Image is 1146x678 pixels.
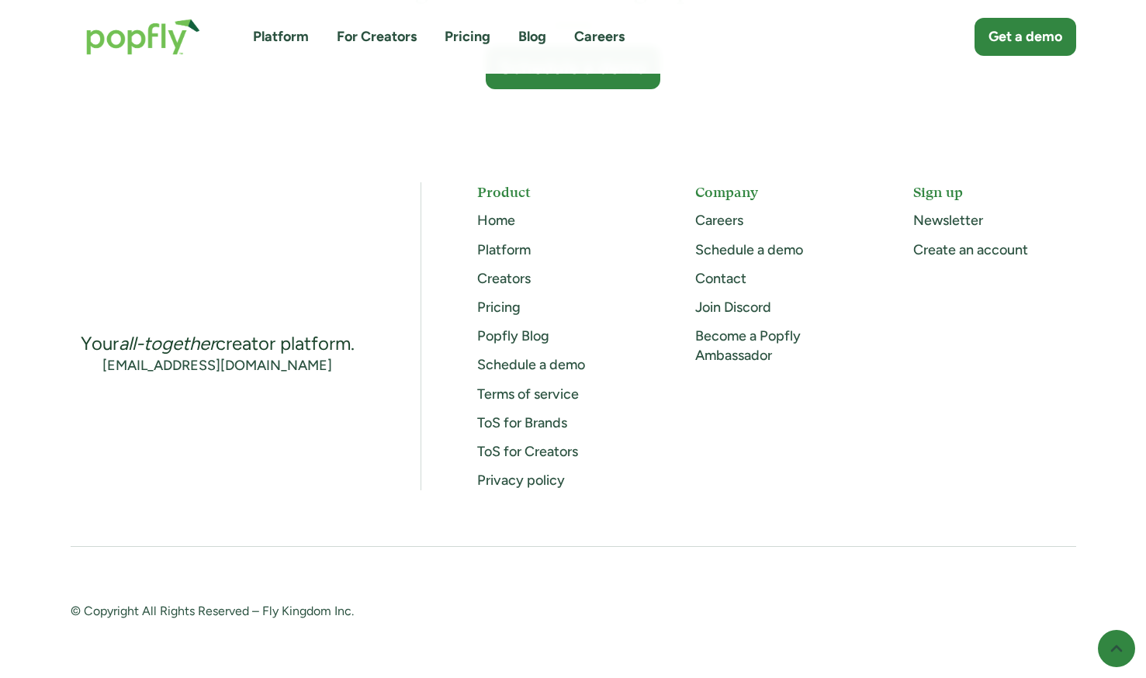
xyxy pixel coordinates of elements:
[695,212,743,229] a: Careers
[477,443,578,460] a: ToS for Creators
[71,603,545,622] div: © Copyright All Rights Reserved – Fly Kingdom Inc.
[913,212,983,229] a: Newsletter
[477,182,639,202] h5: Product
[913,182,1075,202] h5: Sign up
[695,327,801,364] a: Become a Popfly Ambassador
[102,356,332,375] a: [EMAIL_ADDRESS][DOMAIN_NAME]
[574,27,625,47] a: Careers
[988,27,1062,47] div: Get a demo
[71,3,216,71] a: home
[477,241,531,258] a: Platform
[477,299,521,316] a: Pricing
[975,18,1076,56] a: Get a demo
[695,270,746,287] a: Contact
[913,241,1028,258] a: Create an account
[518,27,546,47] a: Blog
[477,356,585,373] a: Schedule a demo
[477,270,531,287] a: Creators
[695,299,771,316] a: Join Discord
[477,212,515,229] a: Home
[81,331,355,356] div: Your creator platform.
[445,27,490,47] a: Pricing
[695,182,857,202] h5: Company
[337,27,417,47] a: For Creators
[477,414,567,431] a: ToS for Brands
[119,332,216,355] em: all-together
[253,27,309,47] a: Platform
[477,472,565,489] a: Privacy policy
[477,327,549,344] a: Popfly Blog
[477,386,579,403] a: Terms of service
[695,241,803,258] a: Schedule a demo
